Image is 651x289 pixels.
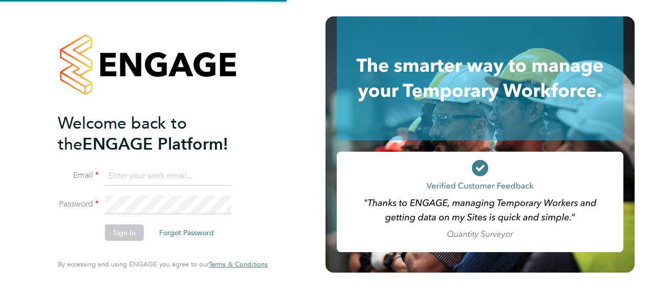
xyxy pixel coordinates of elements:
label: Email [58,170,99,181]
button: Sign In [105,224,144,241]
a: Terms & Conditions [209,260,268,269]
button: Forgot Password [151,224,222,241]
input: Enter your work email... [105,167,231,185]
h2: ENGAGE Platform! [58,113,257,155]
span: By accessing and using ENGAGE you agree to our [58,260,268,269]
span: Welcome back to the [58,113,187,154]
label: Password [58,199,99,210]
